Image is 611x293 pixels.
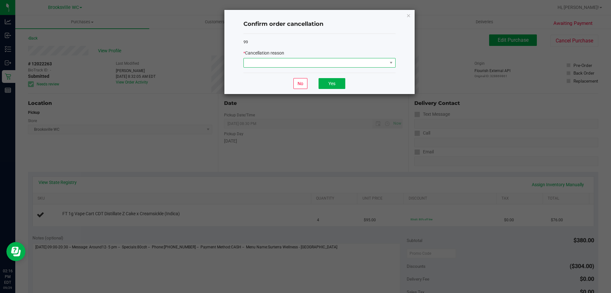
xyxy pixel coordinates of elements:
iframe: Resource center [6,242,25,261]
span: 99 [243,40,248,44]
h4: Confirm order cancellation [243,20,396,28]
button: Yes [319,78,345,89]
button: No [293,78,307,89]
span: Cancellation reason [245,50,284,55]
button: Close [406,11,411,19]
